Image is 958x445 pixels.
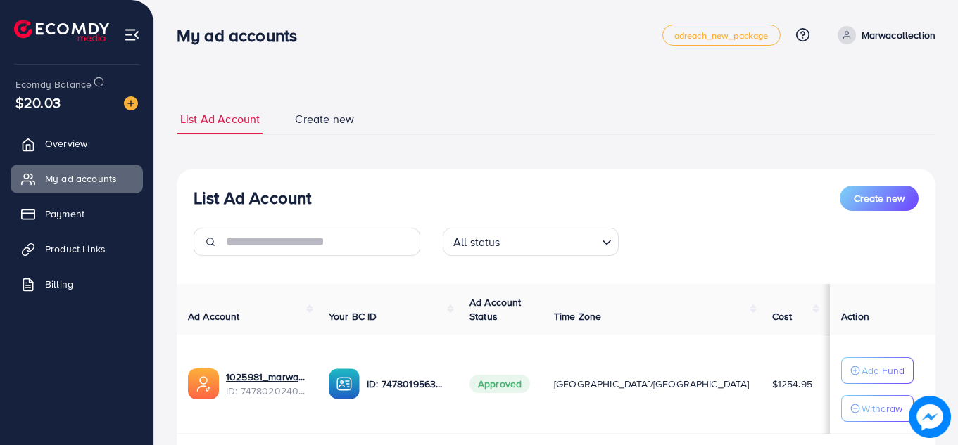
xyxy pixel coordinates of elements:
span: Your BC ID [329,309,377,323]
img: image [124,96,138,110]
a: My ad accounts [11,165,143,193]
span: Billing [45,277,73,291]
span: All status [450,232,503,252]
span: Ad Account Status [469,295,522,323]
span: $20.03 [15,92,61,112]
span: Create new [295,111,354,127]
span: Approved [469,375,530,393]
span: $1254.95 [772,377,812,391]
button: Add Fund [841,357,914,384]
h3: My ad accounts [177,25,308,46]
span: adreach_new_package [674,31,769,40]
a: 1025981_marwacollection_1741112277732 [226,370,306,384]
span: Action [841,309,869,323]
span: Product Links [45,242,106,256]
span: List Ad Account [180,111,260,127]
img: ic-ba-acc.ded83a64.svg [329,368,360,399]
p: ID: 7478019563486068752 [367,375,447,392]
span: Ad Account [188,309,240,323]
a: Product Links [11,235,143,263]
a: Overview [11,129,143,157]
img: logo [14,20,109,41]
span: My ad accounts [45,172,117,186]
p: Withdraw [862,400,902,417]
a: Billing [11,270,143,298]
a: Payment [11,200,143,228]
img: ic-ads-acc.e4c84228.svg [188,368,219,399]
span: Time Zone [554,309,601,323]
div: <span class='underline'>1025981_marwacollection_1741112277732</span></br>7478020240513892368 [226,370,306,399]
p: Marwacollection [862,27,935,44]
div: Search for option [443,228,619,256]
span: Payment [45,207,84,221]
span: ID: 7478020240513892368 [226,384,306,398]
a: Marwacollection [832,26,935,44]
button: Create new [840,186,919,211]
img: menu [124,27,140,43]
span: Ecomdy Balance [15,77,92,91]
input: Search for option [505,229,596,252]
span: [GEOGRAPHIC_DATA]/[GEOGRAPHIC_DATA] [554,377,750,391]
span: Overview [45,136,87,150]
h3: List Ad Account [194,188,311,208]
img: image [909,396,951,438]
p: Add Fund [862,362,905,379]
a: adreach_new_package [662,25,781,46]
span: Create new [854,191,905,205]
span: Cost [772,309,793,323]
button: Withdraw [841,395,914,422]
